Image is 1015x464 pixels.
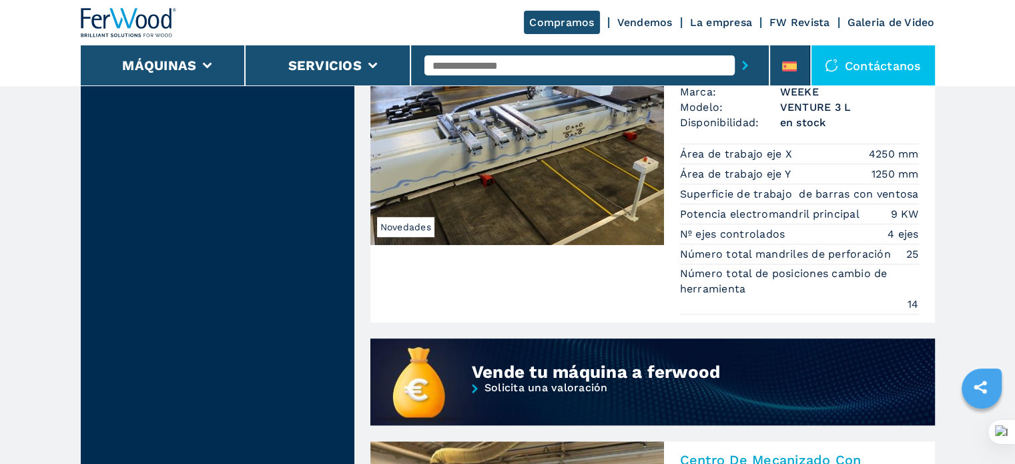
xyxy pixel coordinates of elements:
[617,16,673,29] a: Vendemos
[872,166,919,182] em: 1250 mm
[888,226,919,242] em: 4 ejes
[848,16,935,29] a: Galeria de Video
[958,404,1005,454] iframe: Chat
[680,247,895,262] p: Número total mandriles de perforación
[780,84,919,99] h3: WEEKE
[81,8,177,37] img: Ferwood
[964,371,997,404] a: sharethis
[680,266,919,296] p: Número total de posiciones cambio de herramienta
[370,383,935,427] a: Solicita una valoración
[680,227,789,242] p: Nº ejes controlados
[377,217,434,237] span: Novedades
[799,186,918,202] em: de barras con ventosa
[780,99,919,115] h3: VENTURE 3 L
[472,361,842,383] div: Vende tu máquina a ferwood
[891,206,919,222] em: 9 KW
[869,146,919,162] em: 4250 mm
[370,18,935,322] a: Centro De Mecanizado Con Ventosas WEEKE VENTURE 3 LNovedadesCentro De Mecanizado Con VentosasCódi...
[680,115,780,130] span: Disponibilidad:
[908,296,919,312] em: 14
[769,16,830,29] a: FW Revista
[735,50,755,81] button: submit-button
[370,18,664,245] img: Centro De Mecanizado Con Ventosas WEEKE VENTURE 3 L
[780,115,919,130] span: en stock
[690,16,753,29] a: La empresa
[680,207,864,222] p: Potencia electromandril principal
[680,187,796,202] p: Superficie de trabajo
[811,45,935,85] div: Contáctanos
[288,57,362,73] button: Servicios
[825,59,838,72] img: Contáctanos
[906,246,919,262] em: 25
[680,99,780,115] span: Modelo:
[524,11,599,34] a: Compramos
[680,167,795,182] p: Área de trabajo eje Y
[122,57,196,73] button: Máquinas
[680,147,796,162] p: Área de trabajo eje X
[680,84,780,99] span: Marca:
